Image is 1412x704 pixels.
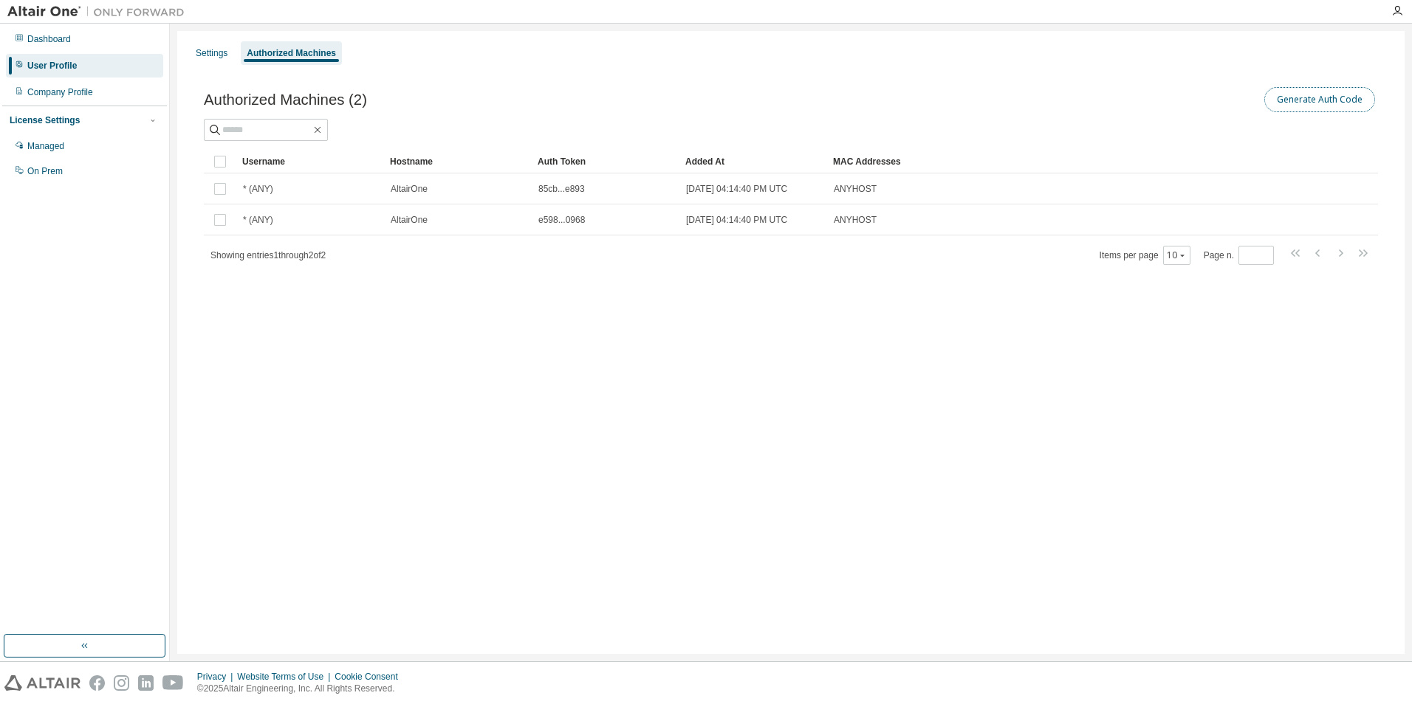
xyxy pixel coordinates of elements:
[335,671,406,683] div: Cookie Consent
[686,183,787,195] span: [DATE] 04:14:40 PM UTC
[685,150,821,173] div: Added At
[242,150,378,173] div: Username
[27,86,93,98] div: Company Profile
[247,47,336,59] div: Authorized Machines
[237,671,335,683] div: Website Terms of Use
[27,165,63,177] div: On Prem
[834,214,877,226] span: ANYHOST
[538,150,674,173] div: Auth Token
[114,675,129,691] img: instagram.svg
[27,60,77,72] div: User Profile
[197,683,407,695] p: © 2025 Altair Engineering, Inc. All Rights Reserved.
[27,140,64,152] div: Managed
[27,33,71,45] div: Dashboard
[162,675,184,691] img: youtube.svg
[833,150,1223,173] div: MAC Addresses
[243,183,273,195] span: * (ANY)
[391,214,428,226] span: AltairOne
[138,675,154,691] img: linkedin.svg
[1100,246,1190,265] span: Items per page
[204,92,367,108] span: Authorized Machines (2)
[834,183,877,195] span: ANYHOST
[89,675,105,691] img: facebook.svg
[538,214,585,226] span: e598...0968
[1264,87,1375,112] button: Generate Auth Code
[686,214,787,226] span: [DATE] 04:14:40 PM UTC
[197,671,237,683] div: Privacy
[391,183,428,195] span: AltairOne
[1204,246,1274,265] span: Page n.
[10,114,80,126] div: License Settings
[4,675,80,691] img: altair_logo.svg
[210,250,326,260] span: Showing entries 1 through 2 of 2
[7,4,192,19] img: Altair One
[196,47,227,59] div: Settings
[243,214,273,226] span: * (ANY)
[538,183,585,195] span: 85cb...e893
[1167,249,1187,261] button: 10
[390,150,526,173] div: Hostname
